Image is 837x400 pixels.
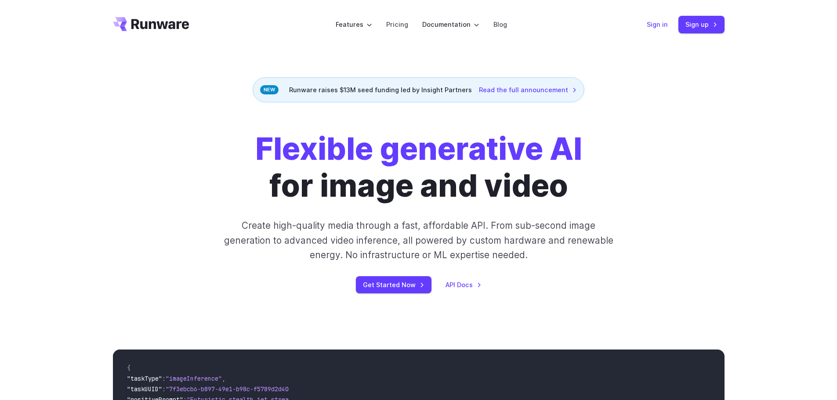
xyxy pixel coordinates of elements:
span: { [127,364,130,372]
a: Read the full announcement [479,85,577,95]
a: Get Started Now [356,276,431,293]
span: "taskType" [127,375,162,382]
a: Blog [493,19,507,29]
span: "imageInference" [166,375,222,382]
h1: for image and video [255,130,582,204]
a: Sign in [647,19,668,29]
div: Runware raises $13M seed funding led by Insight Partners [253,77,584,102]
strong: Flexible generative AI [255,130,582,167]
label: Features [336,19,372,29]
span: "7f3ebcb6-b897-49e1-b98c-f5789d2d40d7" [166,385,299,393]
span: , [222,375,225,382]
span: : [162,375,166,382]
a: Go to / [113,17,189,31]
a: Sign up [678,16,725,33]
a: API Docs [446,280,482,290]
span: "taskUUID" [127,385,162,393]
span: : [162,385,166,393]
p: Create high-quality media through a fast, affordable API. From sub-second image generation to adv... [223,218,614,262]
label: Documentation [422,19,479,29]
a: Pricing [386,19,408,29]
